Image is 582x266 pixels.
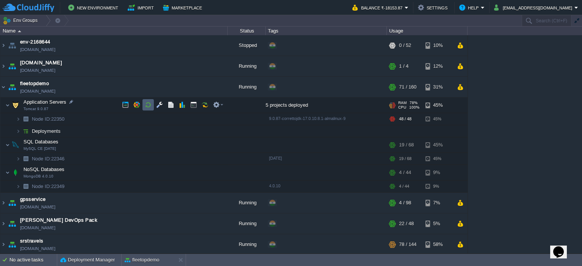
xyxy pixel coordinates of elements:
[125,256,160,264] button: fleetopdemo
[228,234,266,255] div: Running
[23,138,59,145] span: SQL Databases
[32,156,51,162] span: Node ID:
[23,99,67,105] a: Application ServersTomcat 9.0.87
[20,67,55,74] a: [DOMAIN_NAME]
[20,216,97,224] a: [PERSON_NAME] DevOps Pack
[494,3,574,12] button: [EMAIL_ADDRESS][DOMAIN_NAME]
[426,98,450,113] div: 45%
[20,59,62,67] a: [DOMAIN_NAME]
[0,234,6,255] img: AMDAwAAAACH5BAEAAAAALAAAAAABAAEAAAICRAEAOw==
[0,35,6,56] img: AMDAwAAAACH5BAEAAAAALAAAAAABAAEAAAICRAEAOw==
[60,256,115,264] button: Deployment Manager
[398,101,407,105] span: RAM
[0,77,6,97] img: AMDAwAAAACH5BAEAAAAALAAAAAABAAEAAAICRAEAOw==
[418,3,450,12] button: Settings
[0,56,6,76] img: AMDAwAAAACH5BAEAAAAALAAAAAABAAEAAAICRAEAOw==
[399,165,411,180] div: 4 / 44
[128,3,156,12] button: Import
[387,26,467,35] div: Usage
[269,116,346,121] span: 9.0.87-correttojdk-17.0.10.8.1-almalinux-9
[9,254,57,266] div: No active tasks
[23,146,56,151] span: MySQL CE [DATE]
[23,107,48,111] span: Tomcat 9.0.87
[410,101,418,105] span: 78%
[31,128,62,134] a: Deployments
[352,3,405,12] button: Balance ₹-18153.87
[5,137,10,152] img: AMDAwAAAACH5BAEAAAAALAAAAAABAAEAAAICRAEAOw==
[426,165,450,180] div: 9%
[16,153,20,165] img: AMDAwAAAACH5BAEAAAAALAAAAAABAAEAAAICRAEAOw==
[20,80,49,87] a: fleetopdemo
[426,213,450,234] div: 5%
[3,15,40,26] button: Env Groups
[31,116,66,122] a: Node ID:22350
[426,234,450,255] div: 58%
[399,35,411,56] div: 0 / 52
[426,35,450,56] div: 10%
[399,213,414,234] div: 22 / 48
[10,137,21,152] img: AMDAwAAAACH5BAEAAAAALAAAAAABAAEAAAICRAEAOw==
[20,196,46,203] a: gpsservice
[20,153,31,165] img: AMDAwAAAACH5BAEAAAAALAAAAAABAAEAAAICRAEAOw==
[20,125,31,137] img: AMDAwAAAACH5BAEAAAAALAAAAAABAAEAAAICRAEAOw==
[10,165,21,180] img: AMDAwAAAACH5BAEAAAAALAAAAAABAAEAAAICRAEAOw==
[399,153,411,165] div: 19 / 68
[32,116,51,122] span: Node ID:
[399,137,414,152] div: 19 / 68
[459,3,481,12] button: Help
[31,183,66,190] a: Node ID:22349
[16,125,20,137] img: AMDAwAAAACH5BAEAAAAALAAAAAABAAEAAAICRAEAOw==
[20,87,55,95] a: [DOMAIN_NAME]
[23,174,53,179] span: MongoDB 4.0.10
[20,180,31,192] img: AMDAwAAAACH5BAEAAAAALAAAAAABAAEAAAICRAEAOw==
[68,3,120,12] button: New Environment
[31,116,66,122] span: 22350
[7,56,17,76] img: AMDAwAAAACH5BAEAAAAALAAAAAABAAEAAAICRAEAOw==
[31,156,66,162] span: 22346
[228,77,266,97] div: Running
[23,139,59,145] a: SQL DatabasesMySQL CE [DATE]
[426,193,450,213] div: 7%
[20,245,55,252] a: [DOMAIN_NAME]
[269,184,280,188] span: 4.0.10
[20,38,50,46] a: env-2168644
[399,193,411,213] div: 4 / 98
[399,77,416,97] div: 71 / 160
[7,213,17,234] img: AMDAwAAAACH5BAEAAAAALAAAAAABAAEAAAICRAEAOw==
[20,237,44,245] a: srstravels
[426,56,450,76] div: 12%
[550,236,574,258] iframe: chat widget
[399,56,408,76] div: 1 / 4
[399,113,411,125] div: 48 / 48
[10,98,21,113] img: AMDAwAAAACH5BAEAAAAALAAAAAABAAEAAAICRAEAOw==
[20,203,55,211] a: [DOMAIN_NAME]
[5,165,10,180] img: AMDAwAAAACH5BAEAAAAALAAAAAABAAEAAAICRAEAOw==
[32,184,51,189] span: Node ID:
[228,35,266,56] div: Stopped
[20,224,55,232] a: [DOMAIN_NAME]
[399,180,409,192] div: 4 / 44
[1,26,227,35] div: Name
[7,35,17,56] img: AMDAwAAAACH5BAEAAAAALAAAAAABAAEAAAICRAEAOw==
[18,30,21,32] img: AMDAwAAAACH5BAEAAAAALAAAAAABAAEAAAICRAEAOw==
[426,137,450,152] div: 45%
[228,56,266,76] div: Running
[23,99,67,105] span: Application Servers
[399,234,416,255] div: 78 / 144
[228,213,266,234] div: Running
[23,166,66,173] span: NoSQL Databases
[0,213,6,234] img: AMDAwAAAACH5BAEAAAAALAAAAAABAAEAAAICRAEAOw==
[3,3,54,12] img: CloudJiffy
[228,26,265,35] div: Status
[398,105,406,110] span: CPU
[426,180,450,192] div: 9%
[7,77,17,97] img: AMDAwAAAACH5BAEAAAAALAAAAAABAAEAAAICRAEAOw==
[20,46,55,53] a: [DOMAIN_NAME]
[228,193,266,213] div: Running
